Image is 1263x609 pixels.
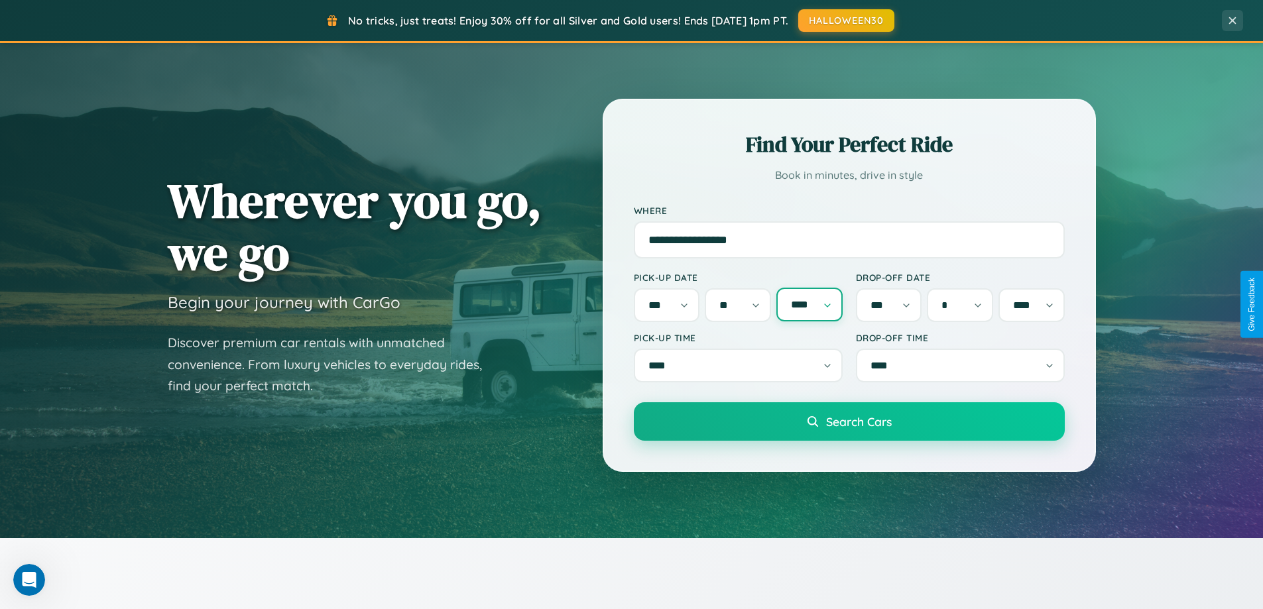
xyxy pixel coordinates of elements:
iframe: Intercom live chat [13,564,45,596]
label: Pick-up Date [634,272,843,283]
label: Drop-off Time [856,332,1065,343]
p: Discover premium car rentals with unmatched convenience. From luxury vehicles to everyday rides, ... [168,332,499,397]
label: Where [634,205,1065,216]
span: No tricks, just treats! Enjoy 30% off for all Silver and Gold users! Ends [DATE] 1pm PT. [348,14,788,27]
p: Book in minutes, drive in style [634,166,1065,185]
div: Give Feedback [1247,278,1256,331]
label: Drop-off Date [856,272,1065,283]
h1: Wherever you go, we go [168,174,542,279]
h3: Begin your journey with CarGo [168,292,400,312]
button: HALLOWEEN30 [798,9,894,32]
label: Pick-up Time [634,332,843,343]
h2: Find Your Perfect Ride [634,130,1065,159]
span: Search Cars [826,414,892,429]
button: Search Cars [634,402,1065,441]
